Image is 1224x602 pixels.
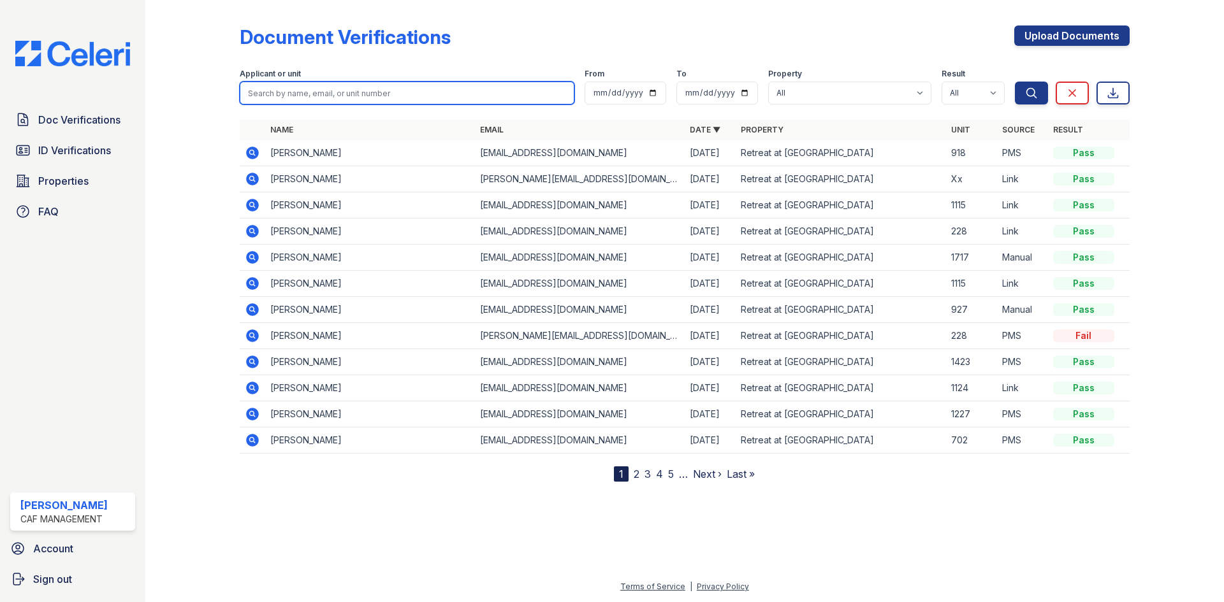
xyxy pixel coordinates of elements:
[1053,303,1114,316] div: Pass
[685,166,736,192] td: [DATE]
[475,323,685,349] td: [PERSON_NAME][EMAIL_ADDRESS][DOMAIN_NAME]
[1053,329,1114,342] div: Fail
[20,513,108,526] div: CAF Management
[38,173,89,189] span: Properties
[585,69,604,79] label: From
[5,566,140,592] a: Sign out
[1002,125,1035,134] a: Source
[685,192,736,219] td: [DATE]
[475,140,685,166] td: [EMAIL_ADDRESS][DOMAIN_NAME]
[265,349,475,375] td: [PERSON_NAME]
[1053,199,1114,211] div: Pass
[946,166,997,192] td: Xx
[10,138,135,163] a: ID Verifications
[946,427,997,454] td: 702
[265,297,475,323] td: [PERSON_NAME]
[38,143,111,158] span: ID Verifications
[690,582,692,591] div: |
[668,468,674,480] a: 5
[685,349,736,375] td: [DATE]
[736,192,945,219] td: Retreat at [GEOGRAPHIC_DATA]
[736,140,945,166] td: Retreat at [GEOGRAPHIC_DATA]
[475,427,685,454] td: [EMAIL_ADDRESS][DOMAIN_NAME]
[20,498,108,513] div: [PERSON_NAME]
[997,349,1048,375] td: PMS
[265,401,475,427] td: [PERSON_NAME]
[265,166,475,192] td: [PERSON_NAME]
[997,271,1048,297] td: Link
[997,401,1048,427] td: PMS
[946,192,997,219] td: 1115
[1053,434,1114,447] div: Pass
[736,349,945,375] td: Retreat at [GEOGRAPHIC_DATA]
[475,166,685,192] td: [PERSON_NAME][EMAIL_ADDRESS][DOMAIN_NAME]
[1053,225,1114,238] div: Pass
[265,427,475,454] td: [PERSON_NAME]
[736,271,945,297] td: Retreat at [GEOGRAPHIC_DATA]
[736,166,945,192] td: Retreat at [GEOGRAPHIC_DATA]
[736,375,945,401] td: Retreat at [GEOGRAPHIC_DATA]
[685,323,736,349] td: [DATE]
[997,219,1048,245] td: Link
[697,582,749,591] a: Privacy Policy
[685,401,736,427] td: [DATE]
[475,349,685,375] td: [EMAIL_ADDRESS][DOMAIN_NAME]
[475,297,685,323] td: [EMAIL_ADDRESS][DOMAIN_NAME]
[265,375,475,401] td: [PERSON_NAME]
[997,297,1048,323] td: Manual
[1053,173,1114,185] div: Pass
[951,125,970,134] a: Unit
[736,401,945,427] td: Retreat at [GEOGRAPHIC_DATA]
[1053,125,1083,134] a: Result
[685,375,736,401] td: [DATE]
[685,219,736,245] td: [DATE]
[946,271,997,297] td: 1115
[997,245,1048,271] td: Manual
[265,323,475,349] td: [PERSON_NAME]
[1053,251,1114,264] div: Pass
[270,125,293,134] a: Name
[1053,408,1114,420] div: Pass
[265,245,475,271] td: [PERSON_NAME]
[656,468,663,480] a: 4
[475,401,685,427] td: [EMAIL_ADDRESS][DOMAIN_NAME]
[685,271,736,297] td: [DATE]
[685,245,736,271] td: [DATE]
[1053,382,1114,394] div: Pass
[768,69,802,79] label: Property
[240,82,574,104] input: Search by name, email, or unit number
[736,245,945,271] td: Retreat at [GEOGRAPHIC_DATA]
[997,192,1048,219] td: Link
[620,582,685,591] a: Terms of Service
[10,168,135,194] a: Properties
[741,125,783,134] a: Property
[614,466,629,482] div: 1
[10,199,135,224] a: FAQ
[475,245,685,271] td: [EMAIL_ADDRESS][DOMAIN_NAME]
[679,466,688,482] span: …
[693,468,722,480] a: Next ›
[946,349,997,375] td: 1423
[946,140,997,166] td: 918
[240,25,451,48] div: Document Verifications
[1053,355,1114,368] div: Pass
[475,192,685,219] td: [EMAIL_ADDRESS][DOMAIN_NAME]
[475,219,685,245] td: [EMAIL_ADDRESS][DOMAIN_NAME]
[38,204,59,219] span: FAQ
[1014,25,1130,46] a: Upload Documents
[736,323,945,349] td: Retreat at [GEOGRAPHIC_DATA]
[475,375,685,401] td: [EMAIL_ADDRESS][DOMAIN_NAME]
[946,245,997,271] td: 1717
[685,297,736,323] td: [DATE]
[946,297,997,323] td: 927
[946,401,997,427] td: 1227
[240,69,301,79] label: Applicant or unit
[736,297,945,323] td: Retreat at [GEOGRAPHIC_DATA]
[1053,277,1114,290] div: Pass
[33,541,73,556] span: Account
[942,69,965,79] label: Result
[997,323,1048,349] td: PMS
[685,140,736,166] td: [DATE]
[10,107,135,133] a: Doc Verifications
[33,571,72,587] span: Sign out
